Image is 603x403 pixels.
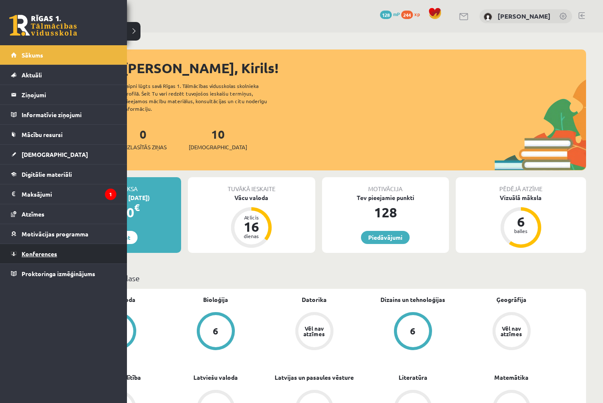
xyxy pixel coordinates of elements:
[361,231,410,244] a: Piedāvājumi
[11,145,116,164] a: [DEMOGRAPHIC_DATA]
[193,373,238,382] a: Latviešu valoda
[166,312,265,352] a: 6
[500,326,523,337] div: Vēl nav atzīmes
[123,58,586,78] div: [PERSON_NAME], Kirils!
[11,164,116,184] a: Digitālie materiāli
[11,125,116,144] a: Mācību resursi
[380,11,392,19] span: 128
[265,312,363,352] a: Vēl nav atzīmes
[22,210,44,218] span: Atzīmes
[11,184,116,204] a: Maksājumi1
[11,65,116,85] a: Aktuāli
[363,312,462,352] a: 6
[188,177,315,193] div: Tuvākā ieskaite
[22,230,88,238] span: Motivācijas programma
[275,373,354,382] a: Latvijas un pasaules vēsture
[456,177,586,193] div: Pēdējā atzīme
[414,11,420,17] span: xp
[105,189,116,200] i: 1
[302,295,327,304] a: Datorika
[188,193,315,249] a: Vācu valoda Atlicis 16 dienas
[399,373,427,382] a: Literatūra
[239,220,264,233] div: 16
[410,326,416,336] div: 6
[508,228,534,233] div: balles
[508,215,534,228] div: 6
[303,326,326,337] div: Vēl nav atzīmes
[456,193,586,202] div: Vizuālā māksla
[401,11,413,19] span: 244
[134,201,140,214] span: €
[484,13,492,21] img: Kirils Ivaņeckis
[54,272,583,284] p: Mācību plāns 7.a JK klase
[456,193,586,249] a: Vizuālā māksla 6 balles
[22,51,43,59] span: Sākums
[380,11,400,17] a: 128 mP
[11,85,116,104] a: Ziņojumi
[462,312,561,352] a: Vēl nav atzīmes
[494,373,529,382] a: Matemātika
[188,193,315,202] div: Vācu valoda
[11,244,116,263] a: Konferences
[11,105,116,124] a: Informatīvie ziņojumi
[22,131,63,138] span: Mācību resursi
[119,143,167,151] span: Neizlasītās ziņas
[322,193,449,202] div: Tev pieejamie punkti
[213,326,218,336] div: 6
[239,233,264,239] div: dienas
[124,82,282,112] div: Laipni lūgts savā Rīgas 1. Tālmācības vidusskolas skolnieka profilā. Šeit Tu vari redzēt tuvojošo...
[11,45,116,65] a: Sākums
[401,11,424,17] a: 244 xp
[203,295,228,304] a: Bioloģija
[322,177,449,193] div: Motivācija
[11,264,116,283] a: Proktoringa izmēģinājums
[22,151,88,158] span: [DEMOGRAPHIC_DATA]
[22,250,57,258] span: Konferences
[498,12,551,20] a: [PERSON_NAME]
[22,105,116,124] legend: Informatīvie ziņojumi
[22,170,72,178] span: Digitālie materiāli
[11,204,116,224] a: Atzīmes
[11,224,116,244] a: Motivācijas programma
[189,126,247,151] a: 10[DEMOGRAPHIC_DATA]
[22,184,116,204] legend: Maksājumi
[22,85,116,104] legend: Ziņojumi
[496,295,526,304] a: Ģeogrāfija
[9,15,77,36] a: Rīgas 1. Tālmācības vidusskola
[22,71,42,79] span: Aktuāli
[393,11,400,17] span: mP
[119,126,167,151] a: 0Neizlasītās ziņas
[22,270,95,277] span: Proktoringa izmēģinājums
[380,295,445,304] a: Dizains un tehnoloģijas
[239,215,264,220] div: Atlicis
[322,202,449,222] div: 128
[189,143,247,151] span: [DEMOGRAPHIC_DATA]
